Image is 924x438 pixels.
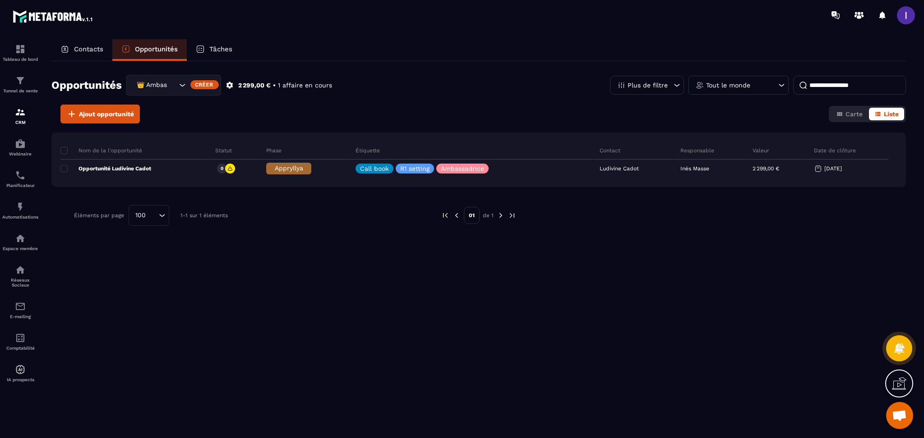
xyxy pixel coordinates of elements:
[15,364,26,375] img: automations
[886,402,913,429] a: Ouvrir le chat
[508,211,516,219] img: next
[278,81,332,90] p: 1 affaire en cours
[51,76,122,94] h2: Opportunités
[2,57,38,62] p: Tableau de bord
[2,346,38,351] p: Comptabilité
[400,165,430,172] p: R1 setting
[831,108,868,120] button: Carte
[60,105,140,123] button: Ajout opportunité
[149,210,157,220] input: Search for option
[2,377,38,382] p: IA prospects
[2,195,38,226] a: automationsautomationsAutomatisations
[2,88,38,93] p: Tunnel de vente
[2,326,38,357] a: accountantaccountantComptabilité
[13,8,94,24] img: logo
[15,233,26,244] img: automations
[2,258,38,294] a: social-networksocial-networkRéseaux Sociaux
[221,165,223,172] p: 0
[126,75,221,96] div: Search for option
[2,100,38,132] a: formationformationCRM
[680,147,714,154] p: Responsable
[79,109,134,119] span: Ajout opportunité
[869,108,904,120] button: Liste
[15,170,26,181] img: scheduler
[2,37,38,68] a: formationformationTableau de bord
[753,147,769,154] p: Valeur
[74,45,103,53] p: Contacts
[884,110,899,118] span: Liste
[2,294,38,326] a: emailemailE-mailing
[15,201,26,212] img: automations
[15,107,26,118] img: formation
[238,81,271,90] p: 2 299,00 €
[2,163,38,195] a: schedulerschedulerPlanificateur
[600,147,620,154] p: Contact
[441,165,484,172] p: Ambassadrice
[60,147,142,154] p: Nom de la l'opportunité
[753,165,779,172] p: 2 299,00 €
[360,165,389,172] p: Call book
[168,80,177,90] input: Search for option
[15,44,26,55] img: formation
[2,278,38,287] p: Réseaux Sociaux
[356,147,380,154] p: Étiquette
[2,246,38,251] p: Espace membre
[112,39,187,61] a: Opportunités
[453,211,461,219] img: prev
[74,212,124,219] p: Éléments par page
[187,39,241,61] a: Tâches
[135,45,178,53] p: Opportunités
[845,110,863,118] span: Carte
[2,120,38,125] p: CRM
[706,82,750,88] p: Tout le monde
[134,80,168,90] span: 👑 Ambassadrices
[15,138,26,149] img: automations
[441,211,449,219] img: prev
[129,205,169,226] div: Search for option
[628,82,668,88] p: Plus de filtre
[483,212,494,219] p: de 1
[2,226,38,258] a: automationsautomationsEspace membre
[2,151,38,156] p: Webinaire
[824,165,842,172] p: [DATE]
[15,265,26,275] img: social-network
[2,132,38,163] a: automationsautomationsWebinaire
[2,68,38,100] a: formationformationTunnel de vente
[266,147,282,154] p: Phase
[464,207,480,224] p: 01
[190,80,219,89] div: Créer
[60,165,151,172] p: Opportunité Ludivine Cadot
[132,210,149,220] span: 100
[2,314,38,319] p: E-mailing
[814,147,856,154] p: Date de clôture
[275,164,303,172] span: Appryllya
[680,165,709,172] p: Inès Masse
[51,39,112,61] a: Contacts
[273,81,276,90] p: •
[497,211,505,219] img: next
[209,45,232,53] p: Tâches
[2,214,38,219] p: Automatisations
[180,212,228,219] p: 1-1 sur 1 éléments
[15,301,26,312] img: email
[2,183,38,188] p: Planificateur
[15,333,26,343] img: accountant
[15,75,26,86] img: formation
[215,147,232,154] p: Statut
